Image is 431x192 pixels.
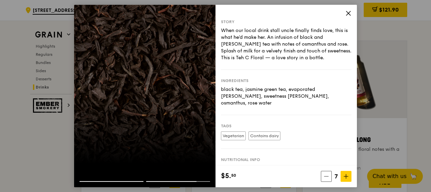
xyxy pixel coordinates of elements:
[248,131,280,140] label: Contains dairy
[221,78,351,83] div: Ingredients
[221,131,246,140] label: Vegetarian
[231,173,236,178] span: 50
[221,27,351,61] div: When our local drink stall uncle finally finds love, this is what he’d make her. An infusion of b...
[221,86,351,107] div: black tea, jasmine green tea, evaporated [PERSON_NAME], sweetness [PERSON_NAME], osmanthus, rose ...
[221,19,351,25] div: Story
[221,123,351,129] div: Tags
[332,172,341,181] span: 7
[221,157,351,162] div: Nutritional info
[221,171,231,181] span: $5.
